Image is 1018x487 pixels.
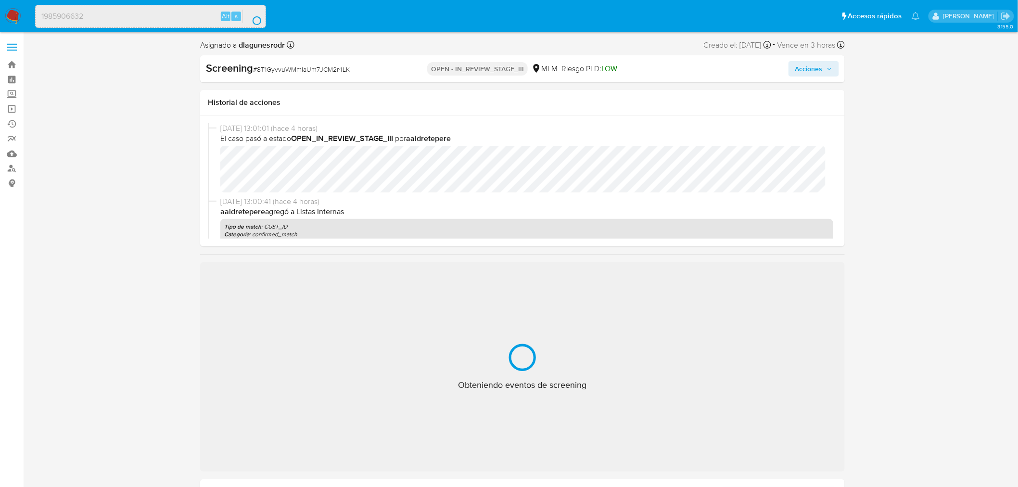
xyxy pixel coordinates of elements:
[235,12,238,21] span: s
[561,64,617,74] span: Riesgo PLD:
[224,238,258,246] b: Subcategoría
[237,39,285,51] b: dlagunesrodr
[943,12,997,21] p: marianathalie.grajeda@mercadolibre.com.mx
[36,10,266,23] input: Buscar usuario o caso...
[224,238,829,246] p: : sanctions_list
[224,223,829,231] p: : CUST_ID
[224,230,249,239] b: Categoría
[777,40,836,51] span: Vence en 3 horas
[773,38,776,51] span: -
[222,12,229,21] span: Alt
[704,38,771,51] div: Creado el: [DATE]
[253,64,350,74] span: # 8T1GyvvuWMmIaUm7JCM2r4LK
[912,12,920,20] a: Notificaciones
[220,133,833,144] span: El caso pasó a estado por
[220,206,833,217] p: agregó a Listas Internas
[601,63,617,74] span: LOW
[242,10,262,23] button: search-icon
[427,62,528,76] p: OPEN - IN_REVIEW_STAGE_III
[206,60,253,76] b: Screening
[220,206,265,217] b: aaldretepere
[789,61,839,77] button: Acciones
[200,40,285,51] span: Asignado a
[224,231,829,238] p: : confirmed_match
[795,61,823,77] span: Acciones
[848,11,902,21] span: Accesos rápidos
[291,133,393,144] b: OPEN_IN_REVIEW_STAGE_III
[220,196,833,207] span: [DATE] 13:00:41 (hace 4 horas)
[532,64,558,74] div: MLM
[220,123,833,134] span: [DATE] 13:01:01 (hace 4 horas)
[1001,11,1011,21] a: Salir
[224,222,261,231] b: Tipo de match
[406,133,451,144] b: aaldretepere
[208,98,837,107] h1: Historial de acciones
